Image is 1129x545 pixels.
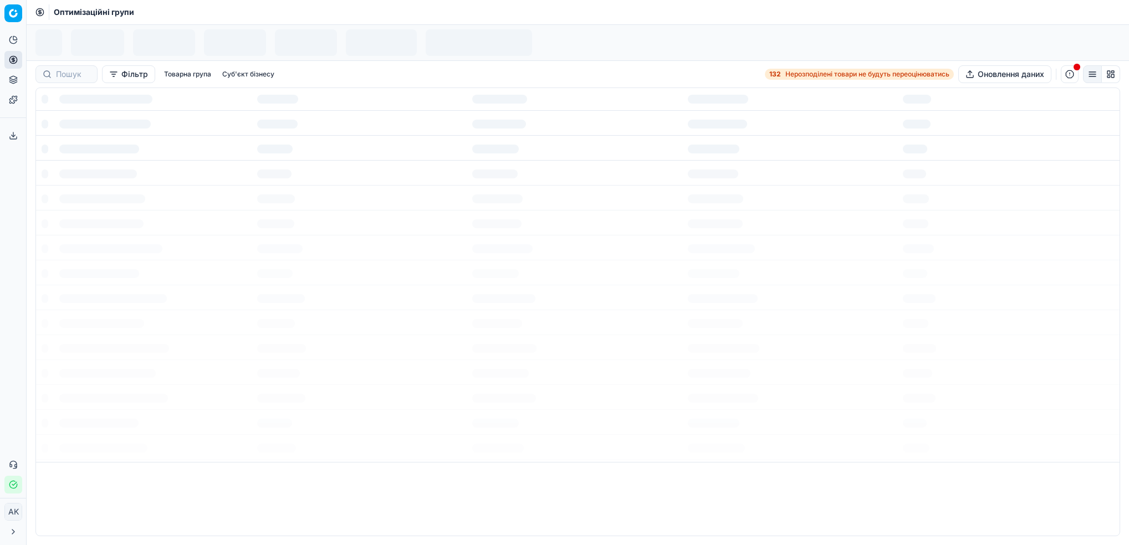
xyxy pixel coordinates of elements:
a: 132Нерозподілені товари не будуть переоцінюватись [765,69,954,80]
button: Фільтр [102,65,155,83]
strong: 132 [769,70,781,79]
span: AK [5,503,22,520]
nav: breadcrumb [54,7,134,18]
span: Нерозподілені товари не будуть переоцінюватись [785,70,949,79]
button: Товарна група [160,68,216,81]
button: Суб'єкт бізнесу [218,68,279,81]
button: Оновлення даних [958,65,1051,83]
span: Оптимізаційні групи [54,7,134,18]
button: AK [4,503,22,521]
input: Пошук [56,69,90,80]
